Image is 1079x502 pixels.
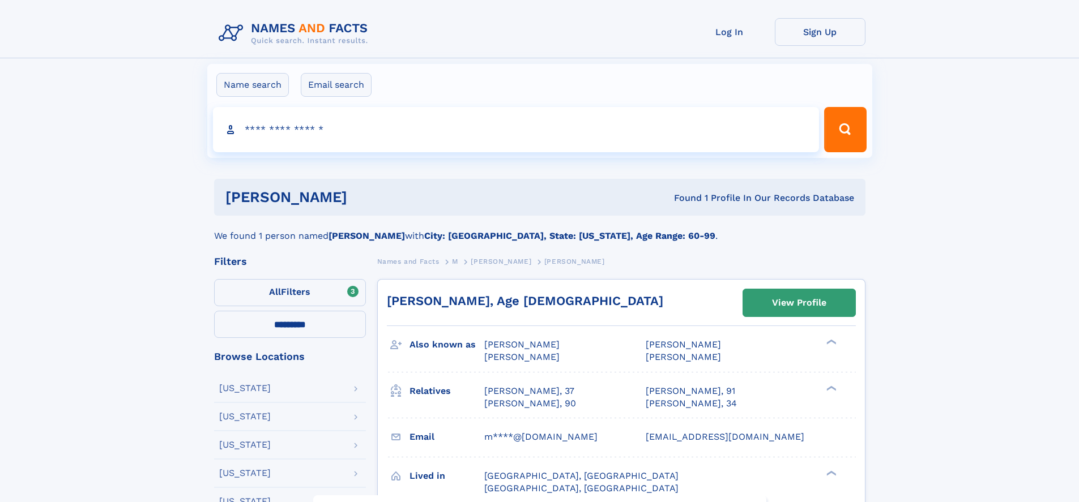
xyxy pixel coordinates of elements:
[269,286,281,297] span: All
[329,230,405,241] b: [PERSON_NAME]
[214,256,366,267] div: Filters
[452,254,458,268] a: M
[824,338,837,346] div: ❯
[824,384,837,392] div: ❯
[219,412,271,421] div: [US_STATE]
[214,18,377,49] img: Logo Names and Facts
[646,339,721,350] span: [PERSON_NAME]
[684,18,775,46] a: Log In
[214,279,366,306] label: Filters
[775,18,865,46] a: Sign Up
[301,73,372,97] label: Email search
[484,351,560,362] span: [PERSON_NAME]
[387,294,663,308] a: [PERSON_NAME], Age [DEMOGRAPHIC_DATA]
[410,381,484,401] h3: Relatives
[214,216,865,243] div: We found 1 person named with .
[824,469,837,477] div: ❯
[772,290,826,316] div: View Profile
[646,351,721,362] span: [PERSON_NAME]
[484,483,679,494] span: [GEOGRAPHIC_DATA], [GEOGRAPHIC_DATA]
[410,466,484,486] h3: Lived in
[743,289,855,316] a: View Profile
[471,258,531,265] span: [PERSON_NAME]
[219,469,271,478] div: [US_STATE]
[544,258,605,265] span: [PERSON_NAME]
[471,254,531,268] a: [PERSON_NAME]
[484,470,679,481] span: [GEOGRAPHIC_DATA], [GEOGRAPHIC_DATA]
[646,431,804,442] span: [EMAIL_ADDRESS][DOMAIN_NAME]
[219,384,271,393] div: [US_STATE]
[824,107,866,152] button: Search Button
[484,385,574,397] a: [PERSON_NAME], 37
[510,192,854,204] div: Found 1 Profile In Our Records Database
[424,230,715,241] b: City: [GEOGRAPHIC_DATA], State: [US_STATE], Age Range: 60-99
[216,73,289,97] label: Name search
[213,107,820,152] input: search input
[484,339,560,350] span: [PERSON_NAME]
[377,254,440,268] a: Names and Facts
[646,397,737,410] a: [PERSON_NAME], 34
[214,351,366,362] div: Browse Locations
[646,385,735,397] a: [PERSON_NAME], 91
[225,190,511,204] h1: [PERSON_NAME]
[219,440,271,449] div: [US_STATE]
[484,397,576,410] a: [PERSON_NAME], 90
[410,427,484,447] h3: Email
[452,258,458,265] span: M
[410,335,484,354] h3: Also known as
